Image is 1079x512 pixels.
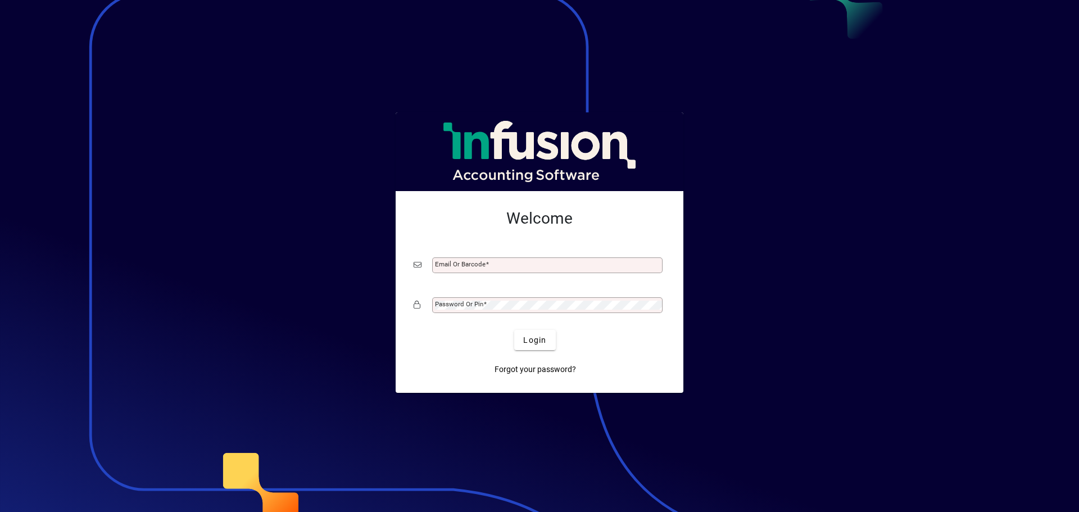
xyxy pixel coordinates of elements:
[514,330,555,350] button: Login
[495,364,576,375] span: Forgot your password?
[435,260,486,268] mat-label: Email or Barcode
[435,300,483,308] mat-label: Password or Pin
[523,334,546,346] span: Login
[490,359,581,379] a: Forgot your password?
[414,209,665,228] h2: Welcome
